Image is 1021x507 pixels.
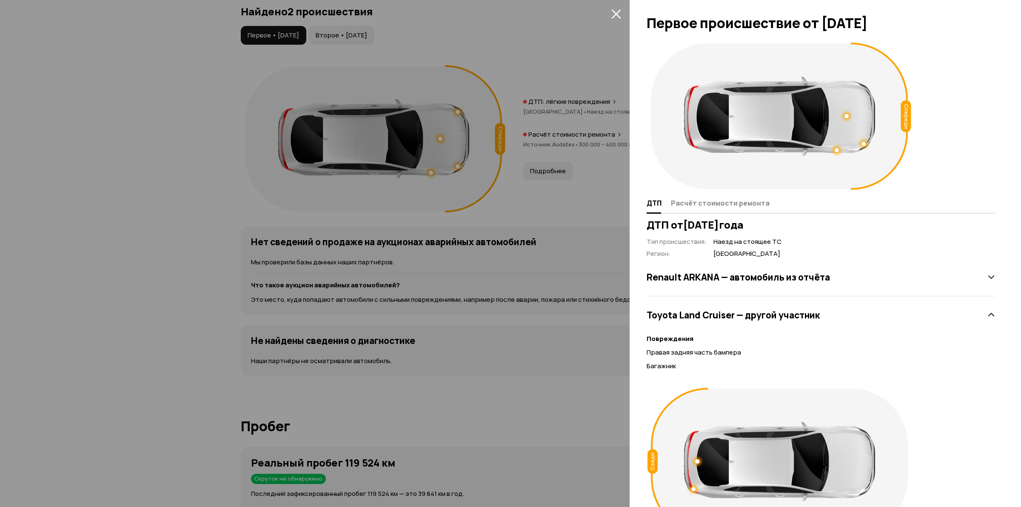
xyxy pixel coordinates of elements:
span: Наезд на стоящее ТС [713,238,781,246]
h3: Renault ARKANA — автомобиль из отчёта [647,272,830,283]
h3: Toyota Land Cruiser — другой участник [647,309,820,321]
div: Спереди [901,100,911,132]
div: Сзади [647,449,658,474]
span: [GEOGRAPHIC_DATA] [713,249,781,258]
strong: Повреждения [647,334,693,343]
span: Расчёт стоимости ремонта [671,199,770,207]
span: ДТП [647,199,662,207]
p: Правая задняя часть бампера [647,348,995,357]
h3: ДТП от [DATE] года [647,219,995,231]
button: закрыть [609,7,623,20]
p: Багажник [647,361,995,371]
span: Регион : [647,249,670,258]
span: Тип происшествия : [647,237,707,246]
